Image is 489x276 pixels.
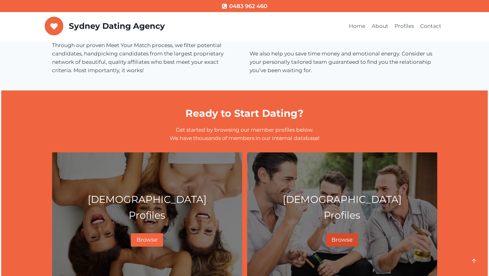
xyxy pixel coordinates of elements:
a: Browse [326,233,358,247]
span: 0483 962 460 [229,2,267,11]
p: Get started by browsing our member profiles below. We have thousands of members in our internal d... [52,126,437,142]
h1: Ready to Start Dating? [52,106,437,121]
span: Browse [331,236,353,243]
a: Home [346,19,368,34]
p: [DEMOGRAPHIC_DATA] Profiles [57,191,237,223]
span: Browse [136,236,158,243]
a: About [368,19,391,34]
p: [DEMOGRAPHIC_DATA] Profiles [252,191,432,223]
a: Profiles [391,19,417,34]
a: 0483 962 460 [222,2,267,11]
img: Sydney Dating Agency [45,17,64,35]
a: Contact [417,19,444,34]
a: Scroll to top [468,255,480,267]
a: Sydney Dating Agency [45,17,165,35]
a: Browse [131,233,163,247]
p: Sydney Dating Agency [69,21,165,31]
nav: Primary [346,19,445,34]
